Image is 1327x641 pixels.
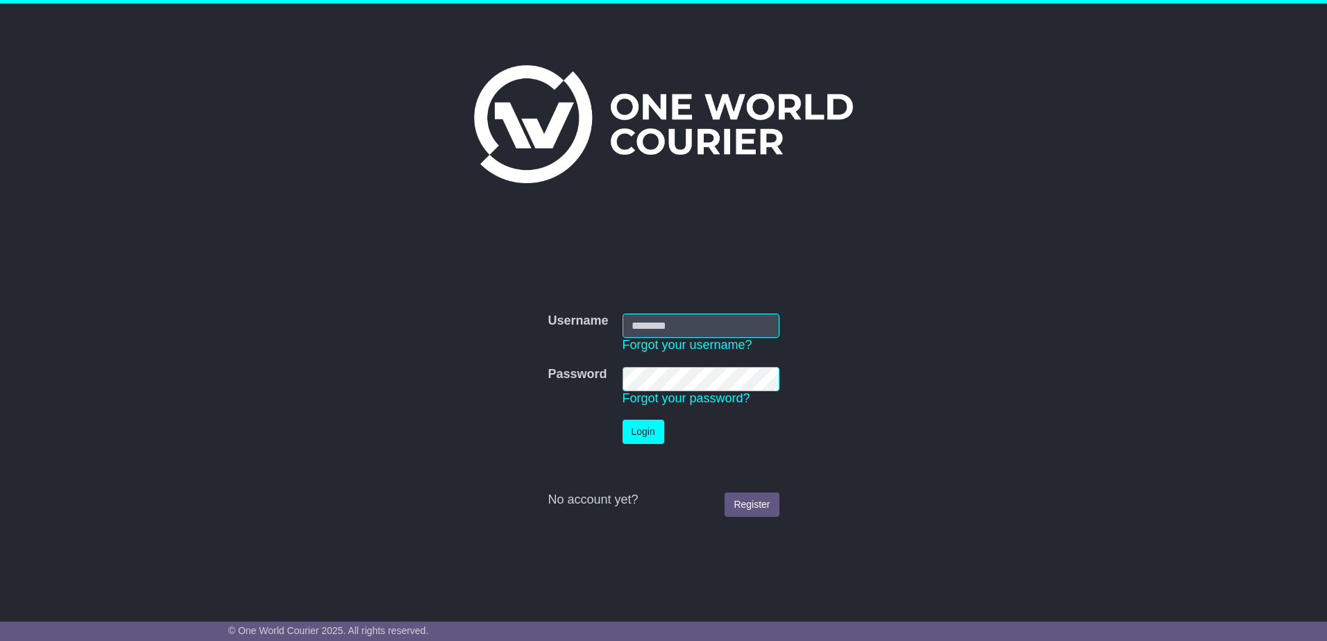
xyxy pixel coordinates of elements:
label: Username [548,314,608,329]
label: Password [548,367,607,382]
a: Register [725,493,779,517]
a: Forgot your username? [623,338,752,352]
a: Forgot your password? [623,391,750,405]
img: One World [474,65,853,183]
button: Login [623,420,664,444]
span: © One World Courier 2025. All rights reserved. [228,625,429,636]
div: No account yet? [548,493,779,508]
